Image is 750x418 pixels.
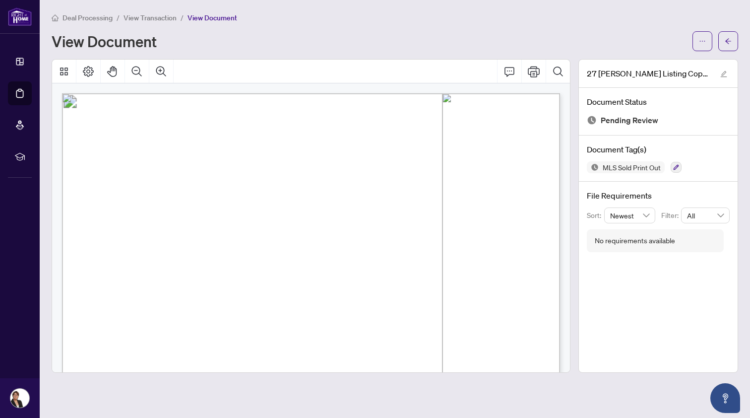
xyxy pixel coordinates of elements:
li: / [117,12,120,23]
div: No requirements available [595,235,675,246]
span: edit [720,70,727,77]
img: Status Icon [587,161,599,173]
li: / [181,12,184,23]
img: logo [8,7,32,26]
h4: File Requirements [587,190,730,202]
h4: Document Status [587,96,730,108]
h4: Document Tag(s) [587,143,730,155]
h1: View Document [52,33,157,49]
span: Pending Review [601,114,658,127]
span: ellipsis [699,38,706,45]
span: MLS Sold Print Out [599,164,665,171]
span: Deal Processing [62,13,113,22]
span: arrow-left [725,38,732,45]
p: Sort: [587,210,604,221]
span: View Document [187,13,237,22]
span: View Transaction [124,13,177,22]
p: Filter: [661,210,681,221]
img: Profile Icon [10,389,29,408]
span: All [687,208,724,223]
span: Newest [610,208,650,223]
button: Open asap [710,383,740,413]
span: 27 [PERSON_NAME] Listing Copy.pdf [587,68,711,79]
span: home [52,14,59,21]
img: Document Status [587,115,597,125]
